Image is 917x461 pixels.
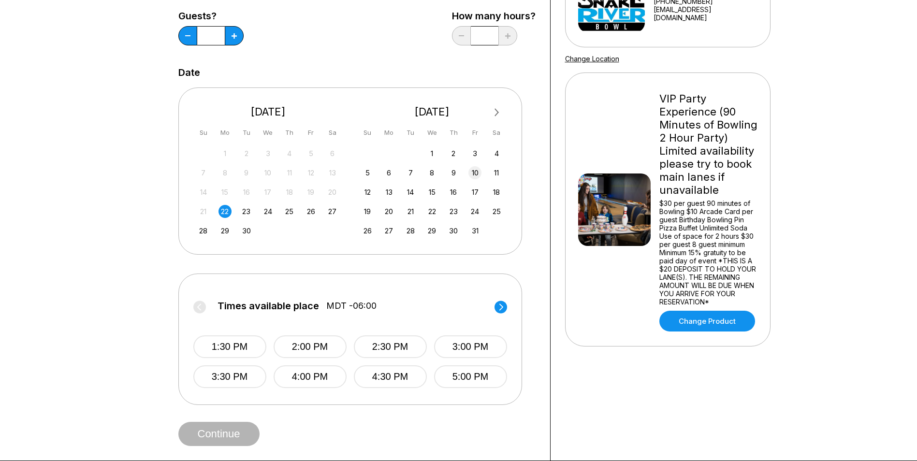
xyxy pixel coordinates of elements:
[178,67,200,78] label: Date
[218,186,232,199] div: Not available Monday, September 15th, 2025
[565,55,619,63] a: Change Location
[425,186,438,199] div: Choose Wednesday, October 15th, 2025
[382,166,395,179] div: Choose Monday, October 6th, 2025
[218,126,232,139] div: Mo
[361,205,374,218] div: Choose Sunday, October 19th, 2025
[305,166,318,179] div: Not available Friday, September 12th, 2025
[490,126,503,139] div: Sa
[659,92,757,197] div: VIP Party Experience (90 Minutes of Bowling 2 Hour Party) Limited availability please try to book...
[468,126,481,139] div: Fr
[262,205,275,218] div: Choose Wednesday, September 24th, 2025
[240,205,253,218] div: Choose Tuesday, September 23rd, 2025
[197,126,210,139] div: Su
[274,365,347,388] button: 4:00 PM
[197,186,210,199] div: Not available Sunday, September 14th, 2025
[659,311,755,331] a: Change Product
[283,126,296,139] div: Th
[360,146,505,237] div: month 2025-10
[659,199,757,306] div: $30 per guest 90 minutes of Bowling $10 Arcade Card per guest Birthday Bowling Pin Pizza Buffet U...
[490,147,503,160] div: Choose Saturday, October 4th, 2025
[197,205,210,218] div: Not available Sunday, September 21st, 2025
[447,186,460,199] div: Choose Thursday, October 16th, 2025
[425,126,438,139] div: We
[283,186,296,199] div: Not available Thursday, September 18th, 2025
[305,186,318,199] div: Not available Friday, September 19th, 2025
[404,166,417,179] div: Choose Tuesday, October 7th, 2025
[193,365,266,388] button: 3:30 PM
[447,166,460,179] div: Choose Thursday, October 9th, 2025
[240,166,253,179] div: Not available Tuesday, September 9th, 2025
[357,105,507,118] div: [DATE]
[490,186,503,199] div: Choose Saturday, October 18th, 2025
[305,147,318,160] div: Not available Friday, September 5th, 2025
[262,166,275,179] div: Not available Wednesday, September 10th, 2025
[218,166,232,179] div: Not available Monday, September 8th, 2025
[262,126,275,139] div: We
[490,205,503,218] div: Choose Saturday, October 25th, 2025
[274,335,347,358] button: 2:00 PM
[326,166,339,179] div: Not available Saturday, September 13th, 2025
[326,186,339,199] div: Not available Saturday, September 20th, 2025
[262,186,275,199] div: Not available Wednesday, September 17th, 2025
[305,126,318,139] div: Fr
[361,224,374,237] div: Choose Sunday, October 26th, 2025
[468,224,481,237] div: Choose Friday, October 31st, 2025
[218,205,232,218] div: Choose Monday, September 22nd, 2025
[326,126,339,139] div: Sa
[382,224,395,237] div: Choose Monday, October 27th, 2025
[218,301,319,311] span: Times available place
[193,105,343,118] div: [DATE]
[425,224,438,237] div: Choose Wednesday, October 29th, 2025
[262,147,275,160] div: Not available Wednesday, September 3rd, 2025
[326,301,377,311] span: MDT -06:00
[361,186,374,199] div: Choose Sunday, October 12th, 2025
[425,166,438,179] div: Choose Wednesday, October 8th, 2025
[240,186,253,199] div: Not available Tuesday, September 16th, 2025
[404,205,417,218] div: Choose Tuesday, October 21st, 2025
[240,126,253,139] div: Tu
[197,224,210,237] div: Choose Sunday, September 28th, 2025
[468,166,481,179] div: Choose Friday, October 10th, 2025
[196,146,341,237] div: month 2025-09
[468,205,481,218] div: Choose Friday, October 24th, 2025
[447,147,460,160] div: Choose Thursday, October 2nd, 2025
[434,365,507,388] button: 5:00 PM
[404,224,417,237] div: Choose Tuesday, October 28th, 2025
[240,224,253,237] div: Choose Tuesday, September 30th, 2025
[218,224,232,237] div: Choose Monday, September 29th, 2025
[193,335,266,358] button: 1:30 PM
[283,147,296,160] div: Not available Thursday, September 4th, 2025
[178,11,244,21] label: Guests?
[578,173,651,246] img: VIP Party Experience (90 Minutes of Bowling 2 Hour Party) Limited availability please try to book...
[240,147,253,160] div: Not available Tuesday, September 2nd, 2025
[434,335,507,358] button: 3:00 PM
[654,5,757,22] a: [EMAIL_ADDRESS][DOMAIN_NAME]
[283,205,296,218] div: Choose Thursday, September 25th, 2025
[452,11,536,21] label: How many hours?
[305,205,318,218] div: Choose Friday, September 26th, 2025
[354,365,427,388] button: 4:30 PM
[447,224,460,237] div: Choose Thursday, October 30th, 2025
[489,105,505,120] button: Next Month
[197,166,210,179] div: Not available Sunday, September 7th, 2025
[447,126,460,139] div: Th
[218,147,232,160] div: Not available Monday, September 1st, 2025
[404,186,417,199] div: Choose Tuesday, October 14th, 2025
[382,186,395,199] div: Choose Monday, October 13th, 2025
[382,126,395,139] div: Mo
[283,166,296,179] div: Not available Thursday, September 11th, 2025
[425,147,438,160] div: Choose Wednesday, October 1st, 2025
[326,147,339,160] div: Not available Saturday, September 6th, 2025
[468,147,481,160] div: Choose Friday, October 3rd, 2025
[361,126,374,139] div: Su
[382,205,395,218] div: Choose Monday, October 20th, 2025
[354,335,427,358] button: 2:30 PM
[447,205,460,218] div: Choose Thursday, October 23rd, 2025
[326,205,339,218] div: Choose Saturday, September 27th, 2025
[425,205,438,218] div: Choose Wednesday, October 22nd, 2025
[361,166,374,179] div: Choose Sunday, October 5th, 2025
[490,166,503,179] div: Choose Saturday, October 11th, 2025
[404,126,417,139] div: Tu
[468,186,481,199] div: Choose Friday, October 17th, 2025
